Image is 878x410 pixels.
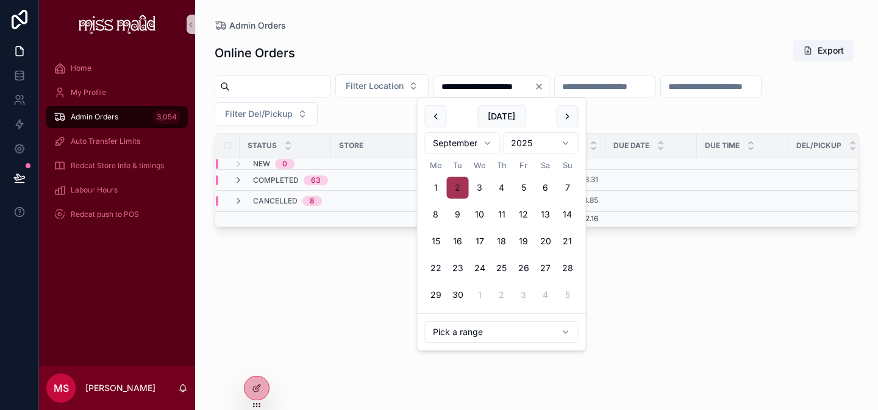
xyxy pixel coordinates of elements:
[491,177,513,199] button: Thursday, 4 September 2025
[447,230,469,252] button: Tuesday, 16 September 2025
[513,177,535,199] button: Friday, 5 September 2025
[535,257,557,279] button: Saturday, 27 September 2025
[491,284,513,306] button: Thursday, 2 October 2025
[557,230,579,252] button: Sunday, 21 September 2025
[339,141,363,150] span: Store
[46,130,188,152] a: Auto Transfer Limits
[153,110,180,124] div: 3,054
[447,159,469,172] th: Tuesday
[71,185,118,195] span: Labour Hours
[425,321,579,343] button: Relative time
[469,284,491,306] button: Wednesday, 1 October 2025
[469,257,491,279] button: Wednesday, 24 September 2025
[253,196,298,206] span: Cancelled
[535,177,557,199] button: Saturday, 6 September 2025
[46,57,188,79] a: Home
[54,381,69,395] span: MS
[477,105,526,127] button: [DATE]
[71,161,164,171] span: Redcat Store Info & timings
[425,230,447,252] button: Monday, 15 September 2025
[557,159,579,172] th: Sunday
[311,175,321,185] div: 63
[705,141,740,150] span: Due Time
[71,63,91,73] span: Home
[425,284,447,306] button: Monday, 29 September 2025
[79,15,156,34] img: App logo
[557,203,579,225] button: Sunday, 14 September 2025
[513,159,535,172] th: Friday
[71,210,139,219] span: Redcat push to POS
[469,230,491,252] button: Wednesday, 17 September 2025
[46,203,188,225] a: Redcat push to POS
[46,179,188,201] a: Labour Hours
[557,177,579,199] button: Sunday, 7 September 2025
[447,284,469,306] button: Tuesday, 30 September 2025
[534,82,549,91] button: Clear
[71,88,106,97] span: My Profile
[793,40,854,62] button: Export
[425,177,447,199] button: Today, Monday, 1 September 2025
[535,230,557,252] button: Saturday, 20 September 2025
[491,203,513,225] button: Thursday, 11 September 2025
[535,284,557,306] button: Saturday, 4 October 2025
[253,159,270,169] span: New
[491,159,513,172] th: Thursday
[491,230,513,252] button: Thursday, 18 September 2025
[425,159,579,306] table: September 2025
[447,203,469,225] button: Tuesday, 9 September 2025
[225,108,293,120] span: Filter Del/Pickup
[215,19,286,32] a: Admin Orders
[346,80,404,92] span: Filter Location
[46,155,188,177] a: Redcat Store Info & timings
[425,159,447,172] th: Monday
[447,177,469,199] button: Tuesday, 2 September 2025, selected
[248,141,277,150] span: Status
[215,102,318,125] button: Select Button
[535,159,557,172] th: Saturday
[513,284,535,306] button: Friday, 3 October 2025
[85,382,155,394] p: [PERSON_NAME]
[469,159,491,172] th: Wednesday
[310,196,315,206] div: 8
[71,112,118,122] span: Admin Orders
[425,203,447,225] button: Monday, 8 September 2025
[613,141,649,150] span: Due Date
[46,82,188,104] a: My Profile
[513,203,535,225] button: Friday, 12 September 2025
[447,257,469,279] button: Tuesday, 23 September 2025
[469,203,491,225] button: Wednesday, 10 September 2025
[253,175,299,185] span: Completed
[535,203,557,225] button: Saturday, 13 September 2025
[335,74,429,97] button: Select Button
[282,159,287,169] div: 0
[39,49,195,241] div: scrollable content
[513,257,535,279] button: Friday, 26 September 2025
[469,177,491,199] button: Wednesday, 3 September 2025
[215,44,295,62] h1: Online Orders
[71,136,140,146] span: Auto Transfer Limits
[46,106,188,128] a: Admin Orders3,054
[425,257,447,279] button: Monday, 22 September 2025
[557,257,579,279] button: Sunday, 28 September 2025
[513,230,535,252] button: Friday, 19 September 2025
[491,257,513,279] button: Thursday, 25 September 2025
[229,19,286,32] span: Admin Orders
[557,284,579,306] button: Sunday, 5 October 2025
[796,141,841,150] span: Del/Pickup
